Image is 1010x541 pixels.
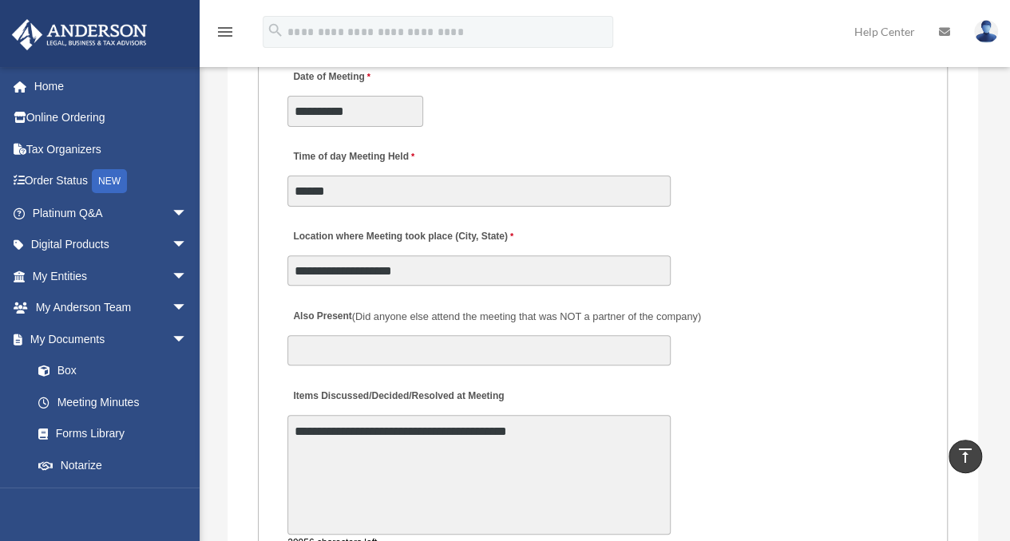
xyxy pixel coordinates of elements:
label: Items Discussed/Decided/Resolved at Meeting [287,385,508,407]
label: Date of Meeting [287,67,439,89]
a: Online Learningarrow_drop_down [11,481,212,513]
a: Tax Organizers [11,133,212,165]
label: Location where Meeting took place (City, State) [287,227,517,248]
span: arrow_drop_down [172,229,204,262]
span: (Did anyone else attend the meeting that was NOT a partner of the company) [352,310,701,322]
a: Notarize [22,449,212,481]
a: Box [22,355,212,387]
a: Platinum Q&Aarrow_drop_down [11,197,212,229]
span: arrow_drop_down [172,292,204,325]
span: arrow_drop_down [172,197,204,230]
a: Forms Library [22,418,212,450]
a: Online Ordering [11,102,212,134]
i: menu [216,22,235,41]
div: NEW [92,169,127,193]
span: arrow_drop_down [172,323,204,356]
img: User Pic [974,20,998,43]
i: search [267,22,284,39]
span: arrow_drop_down [172,260,204,293]
a: Digital Productsarrow_drop_down [11,229,212,261]
label: Time of day Meeting Held [287,147,439,168]
img: Anderson Advisors Platinum Portal [7,19,152,50]
span: arrow_drop_down [172,481,204,514]
a: Home [11,70,212,102]
label: Also Present [287,306,705,327]
a: My Anderson Teamarrow_drop_down [11,292,212,324]
a: My Documentsarrow_drop_down [11,323,212,355]
a: vertical_align_top [949,440,982,473]
a: Meeting Minutes [22,386,204,418]
i: vertical_align_top [956,446,975,465]
a: menu [216,28,235,41]
a: Order StatusNEW [11,165,212,198]
a: My Entitiesarrow_drop_down [11,260,212,292]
